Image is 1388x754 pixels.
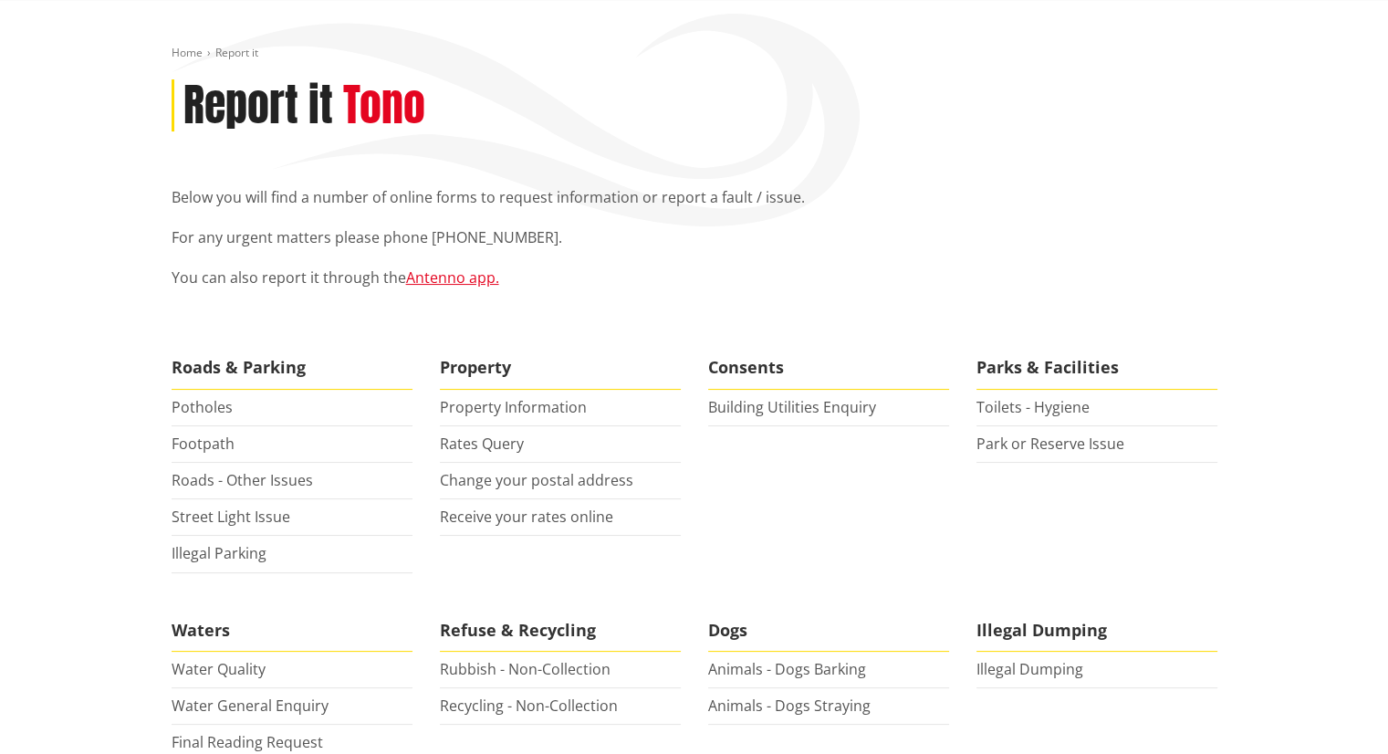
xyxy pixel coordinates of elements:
[708,610,949,652] span: Dogs
[708,347,949,389] span: Consents
[172,267,1217,288] p: You can also report it through the
[172,659,266,679] a: Water Quality
[440,470,633,490] a: Change your postal address
[440,434,524,454] a: Rates Query
[172,226,1217,248] p: For any urgent matters please phone [PHONE_NUMBER].
[708,397,876,417] a: Building Utilities Enquiry
[440,696,618,716] a: Recycling - Non-Collection
[172,470,313,490] a: Roads - Other Issues
[440,347,681,389] span: Property
[343,79,425,132] h2: Tono
[172,397,233,417] a: Potholes
[215,45,258,60] span: Report it
[440,659,611,679] a: Rubbish - Non-Collection
[440,610,681,652] span: Refuse & Recycling
[172,696,329,716] a: Water General Enquiry
[976,610,1217,652] span: Illegal Dumping
[183,79,333,132] h1: Report it
[1304,677,1370,743] iframe: Messenger Launcher
[406,267,499,288] a: Antenno app.
[976,397,1090,417] a: Toilets - Hygiene
[172,45,203,60] a: Home
[172,610,412,652] span: Waters
[708,696,871,716] a: Animals - Dogs Straying
[172,186,1217,208] p: Below you will find a number of online forms to request information or report a fault / issue.
[440,397,587,417] a: Property Information
[440,507,613,527] a: Receive your rates online
[172,543,266,563] a: Illegal Parking
[172,434,235,454] a: Footpath
[976,434,1124,454] a: Park or Reserve Issue
[976,659,1083,679] a: Illegal Dumping
[172,46,1217,61] nav: breadcrumb
[172,347,412,389] span: Roads & Parking
[708,659,866,679] a: Animals - Dogs Barking
[172,732,323,752] a: Final Reading Request
[172,507,290,527] a: Street Light Issue
[976,347,1217,389] span: Parks & Facilities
